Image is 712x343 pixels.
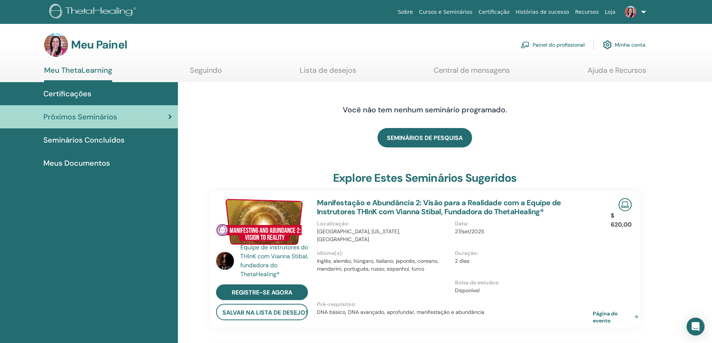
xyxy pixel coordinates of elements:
[190,66,222,80] a: Seguindo
[44,33,68,57] img: default.jpg
[588,66,646,80] a: Ajuda e Recursos
[521,41,530,48] img: chalkboard-teacher.svg
[190,65,222,75] font: Seguindo
[455,287,480,294] font: Disponível
[498,279,499,286] font: :
[588,65,646,75] font: Ajuda e Recursos
[240,261,280,278] font: fundadora do ThetaHealing®
[603,37,645,53] a: Minha conta
[605,9,616,15] font: Loja
[222,309,309,317] font: salvar na lista de desejos
[216,252,234,270] img: default.jpg
[434,65,510,75] font: Central de mensagens
[455,228,484,235] font: 27/set/2025
[43,135,124,145] font: Seminários Concluídos
[467,220,468,227] font: :
[395,5,416,19] a: Sobre
[475,5,512,19] a: Certificação
[43,89,91,99] font: Certificações
[43,158,110,168] font: Meus Documentos
[43,112,117,122] font: Próximos Seminários
[377,128,472,147] a: SEMINÁRIOS DE PESQUISA
[625,6,637,18] img: default.jpg
[603,38,612,51] img: cog.svg
[216,304,308,320] button: salvar na lista de desejos
[419,9,472,15] font: Cursos e Seminários
[455,258,469,264] font: 2 dias
[521,37,585,53] a: Painel do profissional
[240,243,308,260] font: Equipe de instrutores do THInK com Vianna Stibal,
[398,9,413,15] font: Sobre
[512,5,572,19] a: Histórias de sucesso
[317,198,561,216] a: Manifestação e Abundância 2: Visão para a Realidade com a Equipe de Instrutores THInK com Vianna ...
[300,66,356,80] a: Lista de desejos
[300,65,356,75] font: Lista de desejos
[434,66,510,80] a: Central de mensagens
[333,171,517,185] font: explore estes seminários sugeridos
[593,310,641,324] a: Página do evento
[317,220,348,227] font: Localização
[687,318,705,336] div: Abra o Intercom Messenger
[387,134,463,142] font: SEMINÁRIOS DE PESQUISA
[455,220,467,227] font: Data
[317,301,354,308] font: Pré-requisitos
[216,284,308,300] a: registre-se agora
[416,5,475,19] a: Cursos e Seminários
[593,310,618,324] font: Página do evento
[572,5,602,19] a: Recursos
[619,198,632,211] img: Seminário Online ao Vivo
[515,9,569,15] font: Histórias de sucesso
[317,258,438,272] font: Inglês, alemão, húngaro, italiano, japonês, coreano, mandarim, português, russo, espanhol, turco
[44,66,112,82] a: Meu ThetaLearning
[455,250,477,256] font: Duração
[71,37,127,52] font: Meu Painel
[478,9,509,15] font: Certificação
[232,289,292,296] font: registre-se agora
[216,198,308,245] img: Manifestação e Abundância 2: Visão da Realidade
[348,220,349,227] font: :
[44,65,112,75] font: Meu ThetaLearning
[354,301,356,308] font: :
[602,5,619,19] a: Loja
[477,250,478,256] font: :
[342,250,343,256] font: :
[317,309,484,315] font: DNA básico, DNA avançado, aprofundar, manifestação e abundância
[611,212,632,228] font: $ 620,00
[615,42,645,49] font: Minha conta
[49,4,139,21] img: logo.png
[533,42,585,49] font: Painel do profissional
[317,228,400,243] font: [GEOGRAPHIC_DATA], [US_STATE], [GEOGRAPHIC_DATA]
[343,105,507,115] font: Você não tem nenhum seminário programado.
[455,279,498,286] font: Bolsa de estudos
[317,250,342,256] font: Idioma(s)
[575,9,599,15] font: Recursos
[240,243,309,279] a: Equipe de instrutores do THInK com Vianna Stibal, fundadora do ThetaHealing®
